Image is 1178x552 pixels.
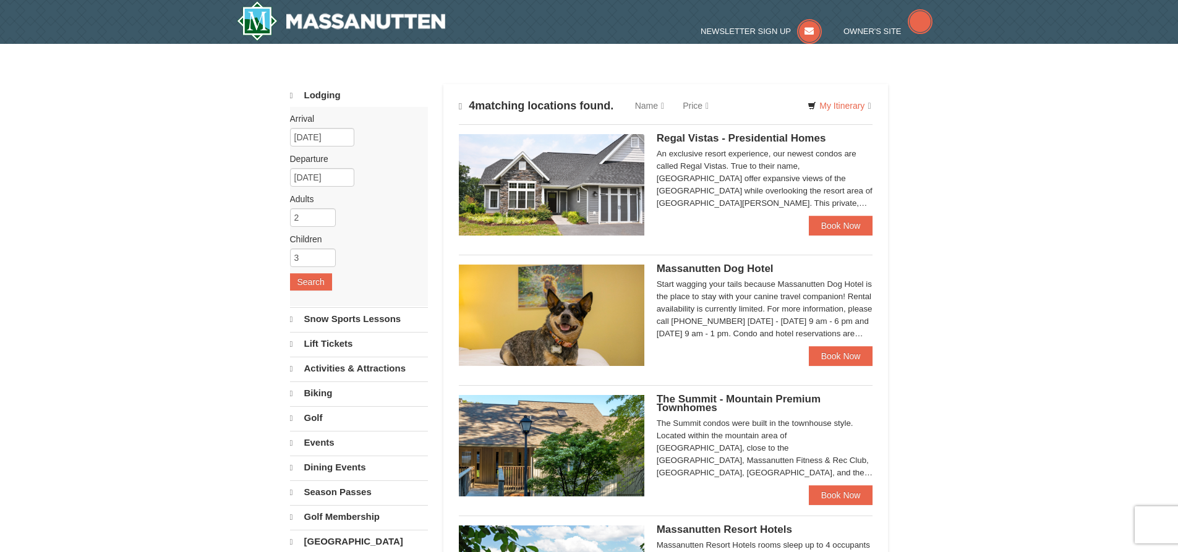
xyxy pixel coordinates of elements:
a: Book Now [809,346,873,366]
a: Golf Membership [290,505,428,529]
a: Season Passes [290,480,428,504]
a: Owner's Site [843,27,933,36]
div: Start wagging your tails because Massanutten Dog Hotel is the place to stay with your canine trav... [657,278,873,340]
img: 27428181-5-81c892a3.jpg [459,265,644,366]
button: Search [290,273,332,291]
a: Book Now [809,485,873,505]
span: Owner's Site [843,27,902,36]
span: The Summit - Mountain Premium Townhomes [657,393,821,414]
label: Adults [290,193,419,205]
img: Massanutten Resort Logo [237,1,446,41]
h4: matching locations found. [459,100,614,113]
span: 4 [469,100,475,112]
img: 19218991-1-902409a9.jpg [459,134,644,236]
span: Massanutten Dog Hotel [657,263,774,274]
a: Golf [290,406,428,430]
a: Lift Tickets [290,332,428,355]
a: Price [673,93,718,118]
a: Lodging [290,84,428,107]
label: Arrival [290,113,419,125]
a: Events [290,431,428,454]
span: Regal Vistas - Presidential Homes [657,132,826,144]
a: Dining Events [290,456,428,479]
img: 19219034-1-0eee7e00.jpg [459,395,644,496]
a: Massanutten Resort [237,1,446,41]
label: Departure [290,153,419,165]
a: Activities & Attractions [290,357,428,380]
span: Massanutten Resort Hotels [657,524,792,535]
a: Newsletter Sign Up [701,27,822,36]
a: Name [626,93,673,118]
div: The Summit condos were built in the townhouse style. Located within the mountain area of [GEOGRAP... [657,417,873,479]
a: Biking [290,381,428,405]
a: Snow Sports Lessons [290,307,428,331]
label: Children [290,233,419,245]
a: Book Now [809,216,873,236]
div: An exclusive resort experience, our newest condos are called Regal Vistas. True to their name, [G... [657,148,873,210]
span: Newsletter Sign Up [701,27,791,36]
a: My Itinerary [800,96,879,115]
